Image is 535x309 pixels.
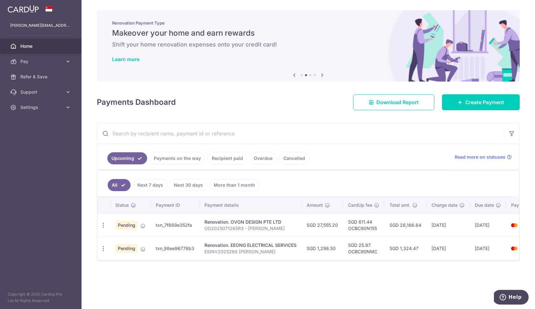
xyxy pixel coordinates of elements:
[455,154,505,160] span: Read more on statuses
[508,245,521,252] img: Bank Card
[384,237,426,260] td: SGD 1,324.47
[97,123,504,144] input: Search by recipient name, payment id or reference
[20,89,62,95] span: Support
[170,179,207,191] a: Next 30 days
[204,242,296,248] div: Renovation. EEONG ELECTRICAL SERVICES
[307,202,323,208] span: Amount
[302,237,343,260] td: SGD 1,298.50
[470,213,506,237] td: [DATE]
[20,74,62,80] span: Refer & Save
[494,290,529,306] iframe: Opens a widget where you can find more information
[150,152,205,164] a: Payments on the way
[112,41,504,48] h6: Shift your home renovation expenses onto your credit card!
[250,152,277,164] a: Overdue
[426,213,470,237] td: [DATE]
[108,179,131,191] a: All
[353,94,434,110] a: Download Report
[112,56,139,62] a: Learn more
[384,213,426,237] td: SGD 28,166.64
[10,22,71,29] p: [PERSON_NAME][EMAIL_ADDRESS][DOMAIN_NAME]
[115,202,129,208] span: Status
[151,237,199,260] td: txn_98ee96776b3
[302,213,343,237] td: SGD 27,555.20
[204,225,296,232] p: OD2025071265R3 - [PERSON_NAME]
[465,98,504,106] span: Create Payment
[97,97,176,108] h4: Payments Dashboard
[112,28,504,38] h5: Makeover your home and earn rewards
[151,213,199,237] td: txn_7f889e352fa
[204,219,296,225] div: Renovation. OVON DESIGN PTE LTD
[151,197,199,213] th: Payment ID
[107,152,147,164] a: Upcoming
[343,237,384,260] td: SGD 25.97 OCBC90NMC
[426,237,470,260] td: [DATE]
[204,248,296,255] p: ESINV2025268 [PERSON_NAME]
[343,213,384,237] td: SGD 611.44 OCBC90N155
[376,98,419,106] span: Download Report
[112,20,504,25] p: Renovation Payment Type
[389,202,410,208] span: Total amt.
[97,10,520,82] img: Renovation banner
[210,179,259,191] a: More than 1 month
[432,202,458,208] span: Charge date
[279,152,309,164] a: Cancelled
[133,179,167,191] a: Next 7 days
[508,221,521,229] img: Bank Card
[20,58,62,65] span: Pay
[199,197,302,213] th: Payment details
[470,237,506,260] td: [DATE]
[455,154,512,160] a: Read more on statuses
[475,202,494,208] span: Due date
[348,202,372,208] span: CardUp fee
[208,152,247,164] a: Recipient paid
[20,104,62,111] span: Settings
[442,94,520,110] a: Create Payment
[115,221,138,230] span: Pending
[8,5,39,13] img: CardUp
[115,244,138,253] span: Pending
[20,43,62,49] span: Home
